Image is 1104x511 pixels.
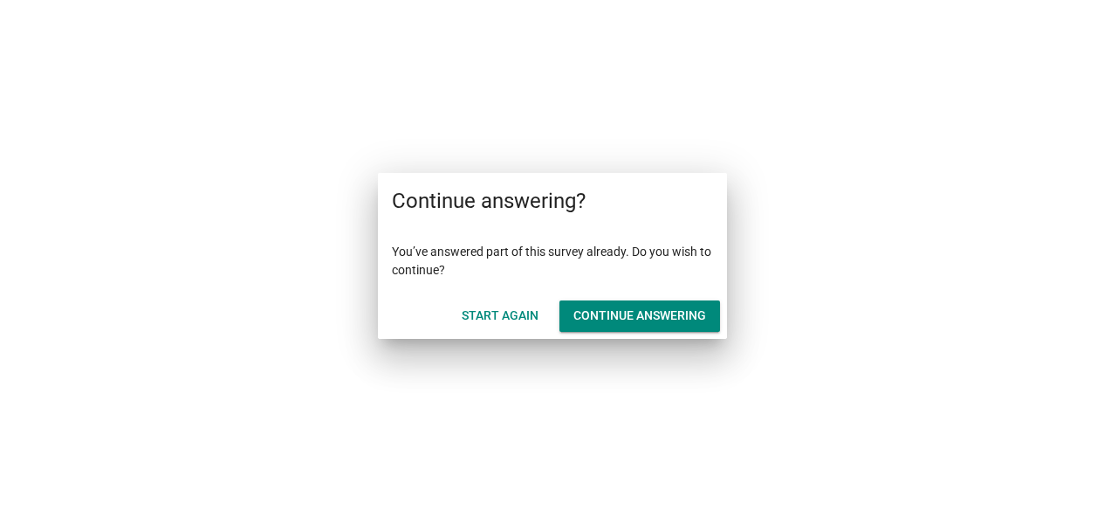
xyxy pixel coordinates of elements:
button: Start Again [448,300,552,332]
div: Continue answering? [378,173,727,229]
button: Continue answering [559,300,720,332]
div: Continue answering [573,307,706,325]
div: You’ve answered part of this survey already. Do you wish to continue? [378,229,727,293]
div: Start Again [462,307,538,325]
